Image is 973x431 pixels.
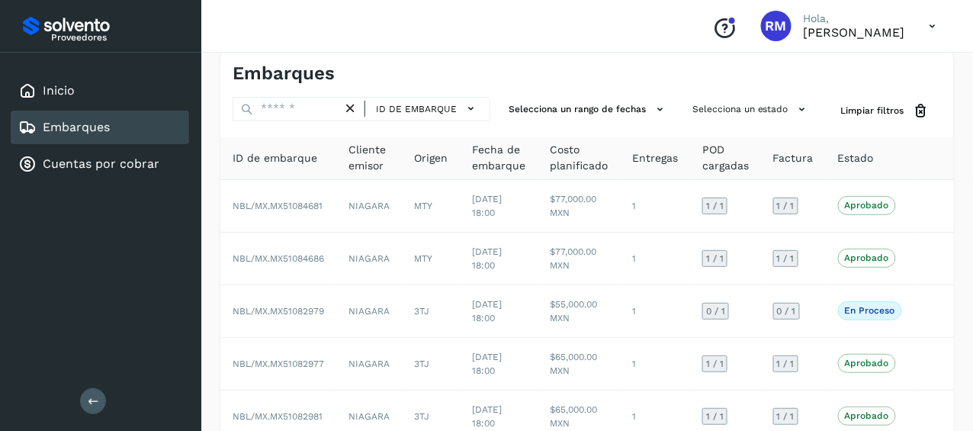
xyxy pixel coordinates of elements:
[233,201,323,211] span: NBL/MX.MX51084681
[11,111,189,144] div: Embarques
[845,252,889,263] p: Aprobado
[620,233,690,285] td: 1
[777,412,795,421] span: 1 / 1
[777,201,795,211] span: 1 / 1
[11,74,189,108] div: Inicio
[472,194,502,218] span: [DATE] 18:00
[472,142,525,174] span: Fecha de embarque
[804,25,905,40] p: RICARDO MONTEMAYOR
[706,254,724,263] span: 1 / 1
[706,201,724,211] span: 1 / 1
[804,12,905,25] p: Hola,
[538,233,620,285] td: $77,000.00 MXN
[632,150,678,166] span: Entregas
[371,98,483,120] button: ID de embarque
[414,150,448,166] span: Origen
[841,104,904,117] span: Limpiar filtros
[51,32,183,43] p: Proveedores
[11,147,189,181] div: Cuentas por cobrar
[336,285,402,338] td: NIAGARA
[376,102,457,116] span: ID de embarque
[777,359,795,368] span: 1 / 1
[472,404,502,429] span: [DATE] 18:00
[233,306,324,317] span: NBL/MX.MX51082979
[620,285,690,338] td: 1
[777,307,796,316] span: 0 / 1
[829,97,942,125] button: Limpiar filtros
[702,142,749,174] span: POD cargadas
[538,338,620,391] td: $65,000.00 MXN
[233,411,323,422] span: NBL/MX.MX51082981
[845,358,889,368] p: Aprobado
[336,338,402,391] td: NIAGARA
[472,352,502,376] span: [DATE] 18:00
[43,83,75,98] a: Inicio
[233,359,324,369] span: NBL/MX.MX51082977
[336,233,402,285] td: NIAGARA
[233,150,317,166] span: ID de embarque
[550,142,608,174] span: Costo planificado
[838,150,874,166] span: Estado
[845,410,889,421] p: Aprobado
[43,120,110,134] a: Embarques
[706,412,724,421] span: 1 / 1
[706,307,725,316] span: 0 / 1
[472,299,502,323] span: [DATE] 18:00
[538,180,620,233] td: $77,000.00 MXN
[686,97,817,122] button: Selecciona un estado
[233,63,335,85] h4: Embarques
[620,180,690,233] td: 1
[706,359,724,368] span: 1 / 1
[538,285,620,338] td: $55,000.00 MXN
[336,180,402,233] td: NIAGARA
[348,142,390,174] span: Cliente emisor
[845,305,895,316] p: En proceso
[503,97,674,122] button: Selecciona un rango de fechas
[402,338,460,391] td: 3TJ
[777,254,795,263] span: 1 / 1
[402,180,460,233] td: MTY
[472,246,502,271] span: [DATE] 18:00
[773,150,814,166] span: Factura
[845,200,889,211] p: Aprobado
[402,285,460,338] td: 3TJ
[233,253,324,264] span: NBL/MX.MX51084686
[402,233,460,285] td: MTY
[620,338,690,391] td: 1
[43,156,159,171] a: Cuentas por cobrar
